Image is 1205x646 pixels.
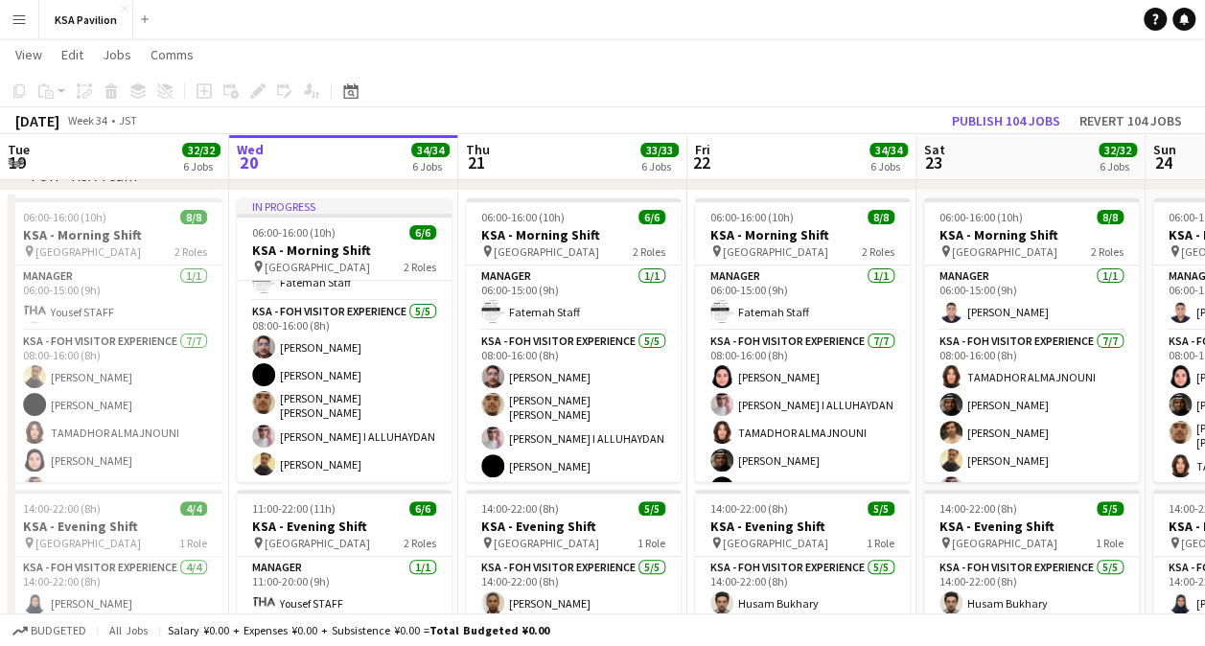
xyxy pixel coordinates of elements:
[939,501,1017,516] span: 14:00-22:00 (8h)
[8,331,222,568] app-card-role: KSA - FOH Visitor Experience7/708:00-16:00 (8h)[PERSON_NAME][PERSON_NAME]TAMADHOR ALMAJNOUNI[PERS...
[183,159,220,173] div: 6 Jobs
[638,501,665,516] span: 5/5
[237,198,452,214] div: In progress
[695,226,910,243] h3: KSA - Morning Shift
[54,42,91,67] a: Edit
[633,244,665,259] span: 2 Roles
[868,210,894,224] span: 8/8
[924,198,1139,482] app-job-card: 06:00-16:00 (10h)8/8KSA - Morning Shift [GEOGRAPHIC_DATA]2 RolesManager1/106:00-15:00 (9h)[PERSON...
[8,226,222,243] h3: KSA - Morning Shift
[237,518,452,535] h3: KSA - Evening Shift
[1153,141,1176,158] span: Sun
[143,42,201,67] a: Comms
[252,501,336,516] span: 11:00-22:00 (11h)
[868,501,894,516] span: 5/5
[466,198,681,482] app-job-card: 06:00-16:00 (10h)6/6KSA - Morning Shift [GEOGRAPHIC_DATA]2 RolesManager1/106:00-15:00 (9h)Fatemah...
[723,536,828,550] span: [GEOGRAPHIC_DATA]
[1099,143,1137,157] span: 32/32
[237,557,452,622] app-card-role: Manager1/111:00-20:00 (9h)Yousef STAFF
[692,151,710,173] span: 22
[234,151,264,173] span: 20
[404,536,436,550] span: 2 Roles
[710,501,788,516] span: 14:00-22:00 (8h)
[151,46,194,63] span: Comms
[637,536,665,550] span: 1 Role
[39,1,133,38] button: KSA Pavilion
[237,198,452,482] app-job-card: In progress06:00-16:00 (10h)6/6KSA - Morning Shift [GEOGRAPHIC_DATA]2 RolesManager1/106:00-15:00 ...
[174,244,207,259] span: 2 Roles
[862,244,894,259] span: 2 Roles
[924,331,1139,563] app-card-role: KSA - FOH Visitor Experience7/708:00-16:00 (8h)TAMADHOR ALMAJNOUNI[PERSON_NAME][PERSON_NAME][PERS...
[8,42,50,67] a: View
[8,141,30,158] span: Tue
[180,501,207,516] span: 4/4
[466,331,681,513] app-card-role: KSA - FOH Visitor Experience5/508:00-16:00 (8h)[PERSON_NAME][PERSON_NAME] [PERSON_NAME][PERSON_NA...
[939,210,1023,224] span: 06:00-16:00 (10h)
[429,623,549,637] span: Total Budgeted ¥0.00
[15,111,59,130] div: [DATE]
[466,226,681,243] h3: KSA - Morning Shift
[409,225,436,240] span: 6/6
[921,151,945,173] span: 23
[404,260,436,274] span: 2 Roles
[481,210,565,224] span: 06:00-16:00 (10h)
[15,46,42,63] span: View
[481,501,559,516] span: 14:00-22:00 (8h)
[924,518,1139,535] h3: KSA - Evening Shift
[265,536,370,550] span: [GEOGRAPHIC_DATA]
[8,198,222,482] app-job-card: 06:00-16:00 (10h)8/8KSA - Morning Shift [GEOGRAPHIC_DATA]2 RolesManager1/106:00-15:00 (9h)Yousef ...
[237,242,452,259] h3: KSA - Morning Shift
[105,623,151,637] span: All jobs
[695,331,910,563] app-card-role: KSA - FOH Visitor Experience7/708:00-16:00 (8h)[PERSON_NAME][PERSON_NAME] I ALLUHAYDANTAMADHOR AL...
[869,143,908,157] span: 34/34
[1091,244,1124,259] span: 2 Roles
[412,159,449,173] div: 6 Jobs
[23,501,101,516] span: 14:00-22:00 (8h)
[23,210,106,224] span: 06:00-16:00 (10h)
[35,244,141,259] span: [GEOGRAPHIC_DATA]
[944,108,1068,133] button: Publish 104 jobs
[409,501,436,516] span: 6/6
[1096,536,1124,550] span: 1 Role
[237,141,264,158] span: Wed
[63,113,111,127] span: Week 34
[695,141,710,158] span: Fri
[710,210,794,224] span: 06:00-16:00 (10h)
[252,225,336,240] span: 06:00-16:00 (10h)
[1097,501,1124,516] span: 5/5
[31,624,86,637] span: Budgeted
[466,265,681,331] app-card-role: Manager1/106:00-15:00 (9h)Fatemah Staff
[265,260,370,274] span: [GEOGRAPHIC_DATA]
[180,210,207,224] span: 8/8
[119,113,137,127] div: JST
[61,46,83,63] span: Edit
[640,143,679,157] span: 33/33
[641,159,678,173] div: 6 Jobs
[924,226,1139,243] h3: KSA - Morning Shift
[1150,151,1176,173] span: 24
[8,265,222,331] app-card-role: Manager1/106:00-15:00 (9h)Yousef STAFF
[103,46,131,63] span: Jobs
[95,42,139,67] a: Jobs
[924,141,945,158] span: Sat
[723,244,828,259] span: [GEOGRAPHIC_DATA]
[182,143,220,157] span: 32/32
[695,518,910,535] h3: KSA - Evening Shift
[695,265,910,331] app-card-role: Manager1/106:00-15:00 (9h)Fatemah Staff
[8,518,222,535] h3: KSA - Evening Shift
[867,536,894,550] span: 1 Role
[35,536,141,550] span: [GEOGRAPHIC_DATA]
[494,536,599,550] span: [GEOGRAPHIC_DATA]
[5,151,30,173] span: 19
[168,623,549,637] div: Salary ¥0.00 + Expenses ¥0.00 + Subsistence ¥0.00 =
[952,536,1057,550] span: [GEOGRAPHIC_DATA]
[179,536,207,550] span: 1 Role
[411,143,450,157] span: 34/34
[466,141,490,158] span: Thu
[870,159,907,173] div: 6 Jobs
[10,620,89,641] button: Budgeted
